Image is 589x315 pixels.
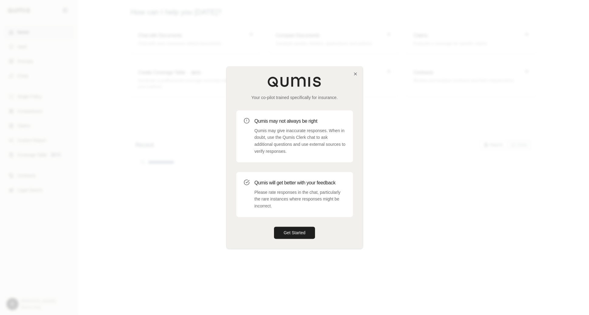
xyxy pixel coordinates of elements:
h3: Qumis may not always be right [255,118,346,125]
p: Your co-pilot trained specifically for insurance. [236,94,353,101]
p: Qumis may give inaccurate responses. When in doubt, use the Qumis Clerk chat to ask additional qu... [255,127,346,155]
p: Please rate responses in the chat, particularly the rare instances where responses might be incor... [255,189,346,210]
button: Get Started [274,227,315,239]
img: Qumis Logo [267,76,322,87]
h3: Qumis will get better with your feedback [255,179,346,187]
